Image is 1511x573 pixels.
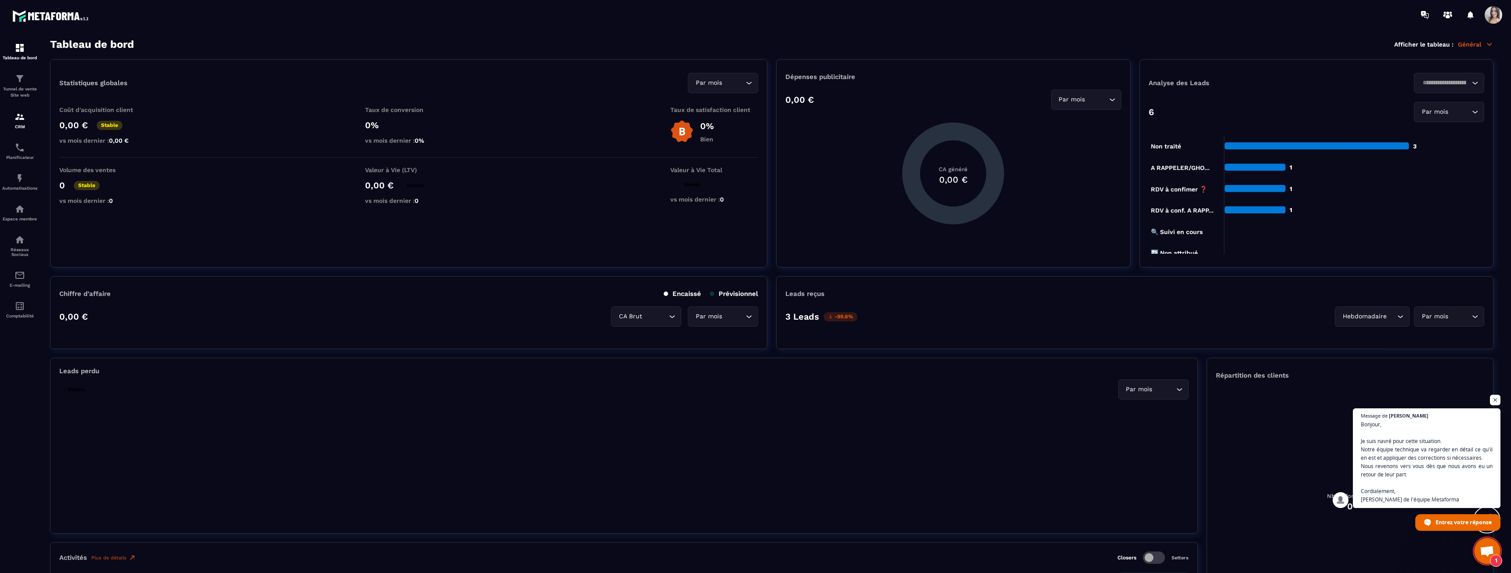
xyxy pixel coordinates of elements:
[1151,249,1198,257] tspan: 🔄 Non attribué
[1051,90,1121,110] div: Search for option
[720,196,724,203] span: 0
[59,137,147,144] p: vs mois dernier :
[2,55,37,60] p: Tableau de bord
[2,294,37,325] a: accountantaccountantComptabilité
[694,312,724,321] span: Par mois
[1149,79,1316,87] p: Analyse des Leads
[1154,385,1174,394] input: Search for option
[91,554,136,561] a: Plus de détails
[1414,306,1484,327] div: Search for option
[109,197,113,204] span: 0
[700,136,714,143] p: Bien
[694,78,724,88] span: Par mois
[59,554,87,562] p: Activités
[1361,420,1493,504] span: Bonjour, Je suis navré pour cette situation. Notre équipe technique va regarder en détail ce qu'i...
[14,73,25,84] img: formation
[129,554,136,561] img: narrow-up-right-o.6b7c60e2.svg
[1414,102,1484,122] div: Search for option
[1420,107,1450,117] span: Par mois
[2,86,37,98] p: Tunnel de vente Site web
[724,78,744,88] input: Search for option
[670,106,758,113] p: Taux de satisfaction client
[365,137,453,144] p: vs mois dernier :
[2,124,37,129] p: CRM
[700,121,714,131] p: 0%
[365,197,453,204] p: vs mois dernier :
[415,197,419,204] span: 0
[785,290,824,298] p: Leads reçus
[1490,555,1502,567] span: 1
[1414,73,1484,93] div: Search for option
[2,166,37,197] a: automationsautomationsAutomatisations
[1450,312,1470,321] input: Search for option
[1420,78,1470,88] input: Search for option
[2,263,37,294] a: emailemailE-mailing
[59,311,88,322] p: 0,00 €
[14,173,25,184] img: automations
[2,136,37,166] a: schedulerschedulerPlanificateur
[59,106,147,113] p: Coût d'acquisition client
[14,112,25,122] img: formation
[670,196,758,203] p: vs mois dernier :
[59,120,88,130] p: 0,00 €
[785,311,819,322] p: 3 Leads
[97,121,123,130] p: Stable
[109,137,129,144] span: 0,00 €
[1341,312,1388,321] span: Hebdomadaire
[1118,379,1189,400] div: Search for option
[59,79,127,87] p: Statistiques globales
[2,283,37,288] p: E-mailing
[785,73,1121,81] p: Dépenses publicitaire
[1124,385,1154,394] span: Par mois
[12,8,91,24] img: logo
[402,181,428,190] p: Stable
[59,290,111,298] p: Chiffre d’affaire
[1087,95,1107,105] input: Search for option
[14,204,25,214] img: automations
[1149,107,1154,117] p: 6
[664,290,701,298] p: Encaissé
[710,290,758,298] p: Prévisionnel
[2,314,37,318] p: Comptabilité
[59,166,147,173] p: Volume des ventes
[365,180,394,191] p: 0,00 €
[1450,107,1470,117] input: Search for option
[1474,538,1500,564] div: Ouvrir le chat
[670,166,758,173] p: Valeur à Vie Total
[2,197,37,228] a: automationsautomationsEspace membre
[1057,95,1087,105] span: Par mois
[2,247,37,257] p: Réseaux Sociaux
[2,155,37,160] p: Planificateur
[688,73,758,93] div: Search for option
[1389,413,1428,418] span: [PERSON_NAME]
[415,137,424,144] span: 0%
[14,301,25,311] img: accountant
[1171,555,1189,561] p: Setters
[617,312,644,321] span: CA Brut
[2,216,37,221] p: Espace membre
[2,186,37,191] p: Automatisations
[2,36,37,67] a: formationformationTableau de bord
[2,228,37,263] a: social-networksocial-networkRéseaux Sociaux
[1151,207,1214,214] tspan: RDV à conf. A RAPP...
[1151,164,1210,171] tspan: A RAPPELER/GHO...
[59,180,65,191] p: 0
[50,38,134,50] h3: Tableau de bord
[670,120,694,143] img: b-badge-o.b3b20ee6.svg
[14,234,25,245] img: social-network
[679,180,705,189] p: Stable
[1388,312,1395,321] input: Search for option
[1151,228,1203,236] tspan: 🔍 Suivi en cours
[1435,515,1492,530] span: Entrez votre réponse
[365,120,453,130] p: 0%
[644,312,667,321] input: Search for option
[824,312,857,321] p: -99.8%
[1458,40,1493,48] p: Général
[688,306,758,327] div: Search for option
[611,306,681,327] div: Search for option
[1151,143,1181,150] tspan: Non traité
[59,367,99,375] p: Leads perdu
[59,197,147,204] p: vs mois dernier :
[14,142,25,153] img: scheduler
[1394,41,1453,48] p: Afficher le tableau :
